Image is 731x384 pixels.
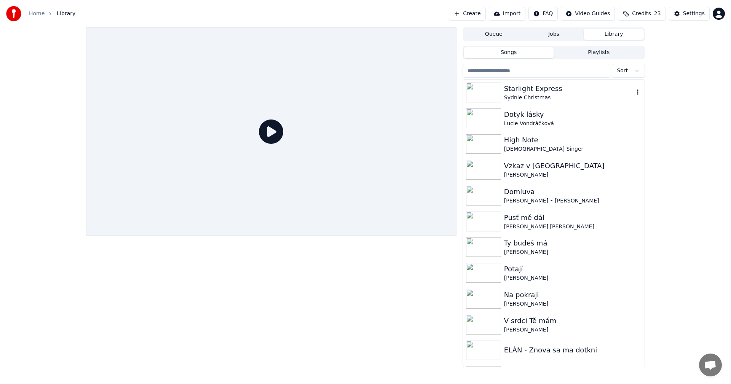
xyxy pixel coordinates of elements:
div: [PERSON_NAME] [504,171,642,179]
span: 23 [654,10,661,18]
div: Domluva [504,186,642,197]
button: Songs [464,47,554,58]
div: Sydnie Christmas [504,94,634,102]
div: Ty budeš má [504,238,642,249]
div: Potají [504,264,642,274]
span: Sort [617,67,628,75]
button: Import [489,7,525,21]
span: Credits [632,10,651,18]
div: Lucie Vondráčková [504,120,642,127]
div: [PERSON_NAME] [504,274,642,282]
div: Na pokraji [504,290,642,300]
button: Create [449,7,486,21]
button: Settings [669,7,710,21]
div: Pusť mě dál [504,212,642,223]
div: [PERSON_NAME] • [PERSON_NAME] [504,197,642,205]
button: Video Guides [561,7,615,21]
div: ELÁN - Znova sa ma dotkni [504,345,642,355]
img: youka [6,6,21,21]
div: Otevřený chat [699,354,722,376]
div: Settings [683,10,705,18]
button: Queue [464,29,524,40]
div: [PERSON_NAME] [504,326,642,334]
button: Library [584,29,644,40]
span: Library [57,10,75,18]
div: Vzkaz v [GEOGRAPHIC_DATA] [504,161,642,171]
div: [PERSON_NAME] [PERSON_NAME] [504,223,642,231]
button: Playlists [554,47,644,58]
div: Dotyk lásky [504,109,642,120]
a: Home [29,10,45,18]
nav: breadcrumb [29,10,75,18]
button: Jobs [524,29,584,40]
button: FAQ [528,7,558,21]
div: [PERSON_NAME] [504,300,642,308]
div: Starlight Express [504,83,634,94]
div: High Note [504,135,642,145]
div: V srdci Tě mám [504,315,642,326]
div: [DEMOGRAPHIC_DATA] Singer [504,145,642,153]
button: Credits23 [618,7,666,21]
div: [PERSON_NAME] [504,249,642,256]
